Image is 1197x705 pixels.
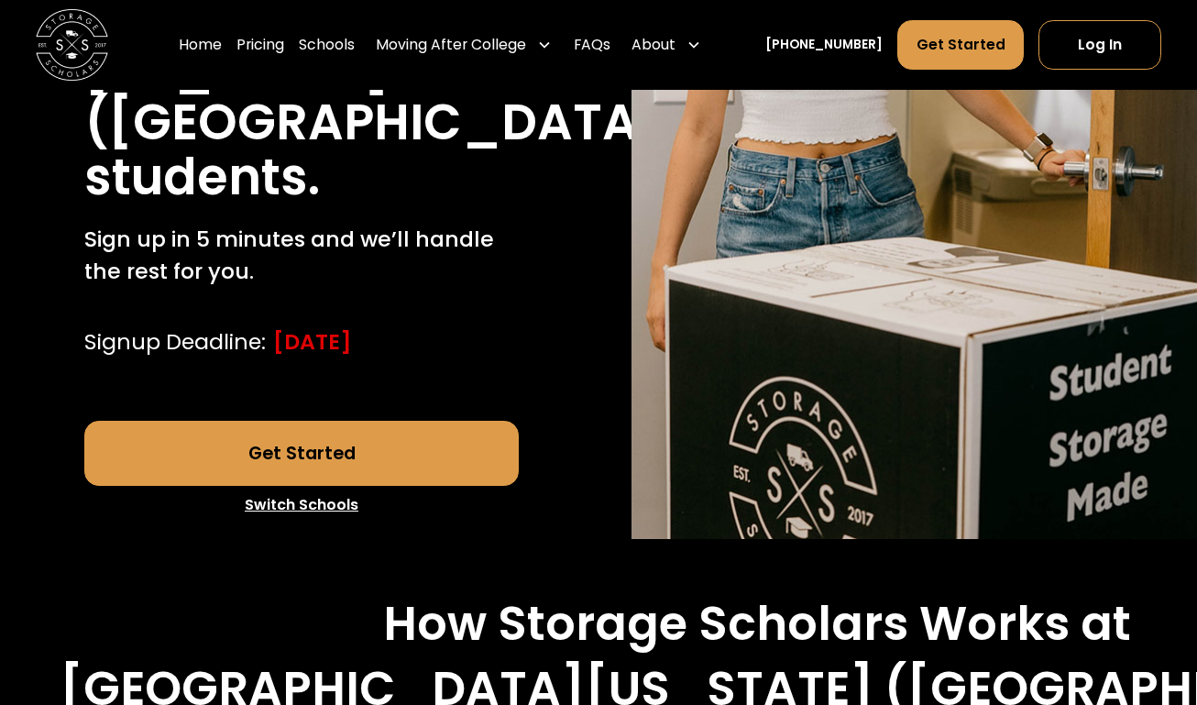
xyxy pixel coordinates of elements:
div: [DATE] [273,325,352,358]
div: About [631,34,675,56]
a: Switch Schools [84,486,519,524]
img: Storage Scholars main logo [36,9,108,82]
h1: students. [84,150,320,204]
p: Sign up in 5 minutes and we’ll handle the rest for you. [84,223,519,288]
div: About [624,20,708,71]
a: Get Started [84,421,519,486]
a: Pricing [236,20,284,71]
a: Schools [299,20,355,71]
div: Moving After College [376,34,526,56]
a: [PHONE_NUMBER] [765,36,883,55]
a: Get Started [897,21,1024,70]
h2: How Storage Scholars Works at [383,596,1131,652]
a: Home [179,20,222,71]
a: FAQs [574,20,610,71]
div: Signup Deadline: [84,325,266,358]
div: Moving After College [369,20,559,71]
a: Log In [1038,21,1161,70]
